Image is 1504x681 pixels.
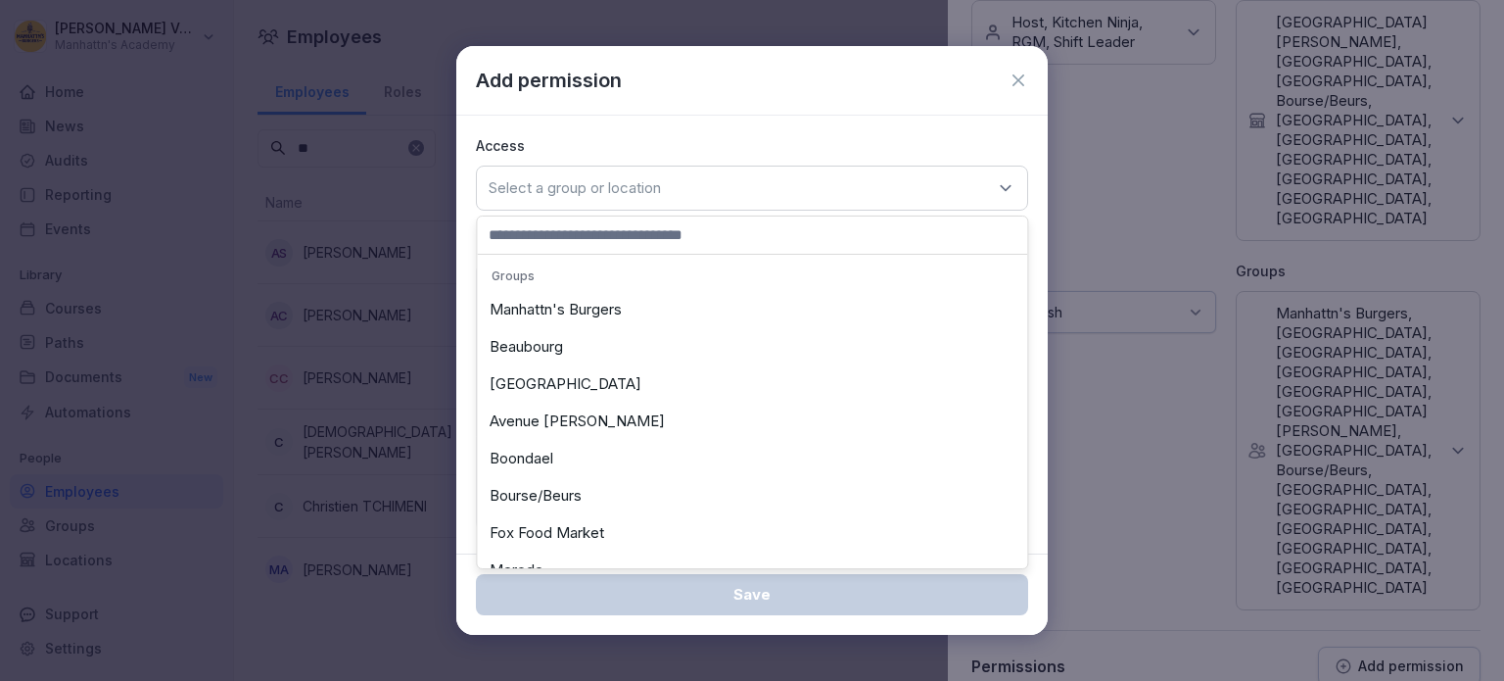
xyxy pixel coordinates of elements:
button: Save [476,574,1028,615]
p: Groups [482,260,1022,291]
div: Bourse/Beurs [482,477,1022,514]
div: Save [492,584,1012,606]
div: Beaubourg [482,328,1022,365]
div: Boondael [482,440,1022,477]
div: [GEOGRAPHIC_DATA] [482,365,1022,403]
div: Avenue [PERSON_NAME] [482,403,1022,440]
div: Manhattn's Burgers [482,291,1022,328]
p: Select a group or location [489,178,661,198]
p: Access [476,135,1028,156]
p: Add permission [476,66,622,95]
div: Merode [482,552,1022,589]
div: Fox Food Market [482,514,1022,552]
